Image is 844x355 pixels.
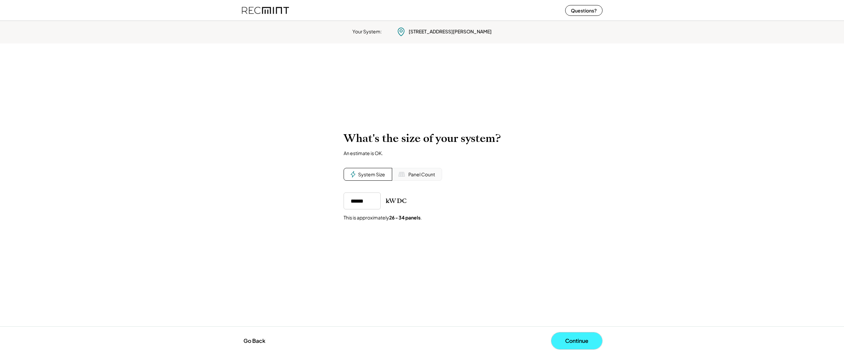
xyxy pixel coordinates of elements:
strong: 26 - 34 panels [389,214,420,220]
h2: What's the size of your system? [344,132,501,145]
div: kW DC [386,197,407,205]
div: System Size [358,171,385,178]
button: Continue [551,332,602,349]
button: Go Back [241,333,267,348]
div: This is approximately . [344,214,422,221]
button: Questions? [565,5,603,16]
img: recmint-logotype%403x%20%281%29.jpeg [242,1,289,19]
div: An estimate is OK. [344,150,383,156]
div: Panel Count [408,171,435,178]
div: Your System: [352,28,382,35]
img: Solar%20Panel%20Icon%20%281%29.svg [398,171,405,178]
div: [STREET_ADDRESS][PERSON_NAME] [409,28,492,35]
